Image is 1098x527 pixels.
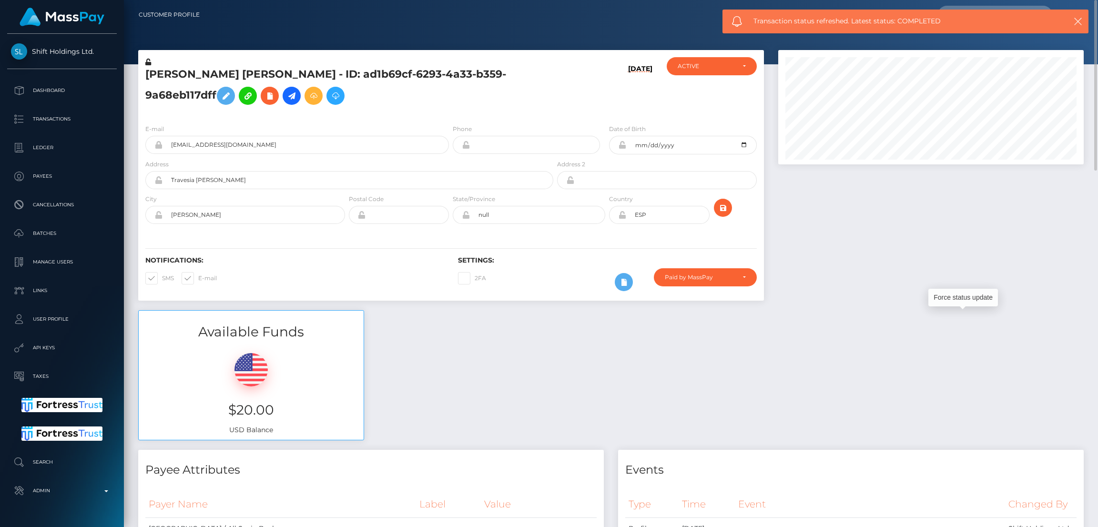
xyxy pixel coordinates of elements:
[7,193,117,217] a: Cancellations
[453,195,495,203] label: State/Province
[453,125,472,133] label: Phone
[146,401,356,419] h3: $20.00
[557,160,585,169] label: Address 2
[11,455,113,469] p: Search
[139,5,200,25] a: Customer Profile
[678,62,735,70] div: ACTIVE
[7,365,117,388] a: Taxes
[11,169,113,183] p: Payees
[7,336,117,360] a: API Keys
[735,491,1005,517] th: Event
[625,491,679,517] th: Type
[928,289,998,306] div: Force status update
[7,136,117,160] a: Ledger
[145,272,174,284] label: SMS
[145,125,164,133] label: E-mail
[145,67,548,110] h5: [PERSON_NAME] [PERSON_NAME] - ID: ad1b69cf-6293-4a33-b359-9a68eb117dff
[283,87,301,105] a: Initiate Payout
[7,47,117,56] span: Shift Holdings Ltd.
[7,79,117,102] a: Dashboard
[21,426,103,441] img: Fortress Trust
[11,255,113,269] p: Manage Users
[938,6,1027,24] input: Search...
[458,256,756,264] h6: Settings:
[11,141,113,155] p: Ledger
[234,353,268,386] img: USD.png
[7,450,117,474] a: Search
[416,491,481,517] th: Label
[11,198,113,212] p: Cancellations
[182,272,217,284] label: E-mail
[11,284,113,298] p: Links
[11,112,113,126] p: Transactions
[667,57,757,75] button: ACTIVE
[628,65,652,113] h6: [DATE]
[665,274,735,281] div: Paid by MassPay
[7,107,117,131] a: Transactions
[7,222,117,245] a: Batches
[11,312,113,326] p: User Profile
[11,226,113,241] p: Batches
[139,323,364,341] h3: Available Funds
[145,491,416,517] th: Payer Name
[609,125,646,133] label: Date of Birth
[145,160,169,169] label: Address
[481,491,597,517] th: Value
[11,341,113,355] p: API Keys
[145,462,597,478] h4: Payee Attributes
[1005,491,1077,517] th: Changed By
[11,43,27,60] img: Shift Holdings Ltd.
[625,462,1077,478] h4: Events
[7,479,117,503] a: Admin
[145,256,444,264] h6: Notifications:
[7,164,117,188] a: Payees
[11,484,113,498] p: Admin
[11,83,113,98] p: Dashboard
[654,268,757,286] button: Paid by MassPay
[139,341,364,440] div: USD Balance
[753,16,1043,26] span: Transaction status refreshed. Latest status: COMPLETED
[458,272,486,284] label: 2FA
[21,398,103,412] img: Fortress Trust
[679,491,735,517] th: Time
[11,369,113,384] p: Taxes
[7,307,117,331] a: User Profile
[7,250,117,274] a: Manage Users
[7,279,117,303] a: Links
[145,195,157,203] label: City
[20,8,104,26] img: MassPay Logo
[349,195,384,203] label: Postal Code
[609,195,633,203] label: Country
